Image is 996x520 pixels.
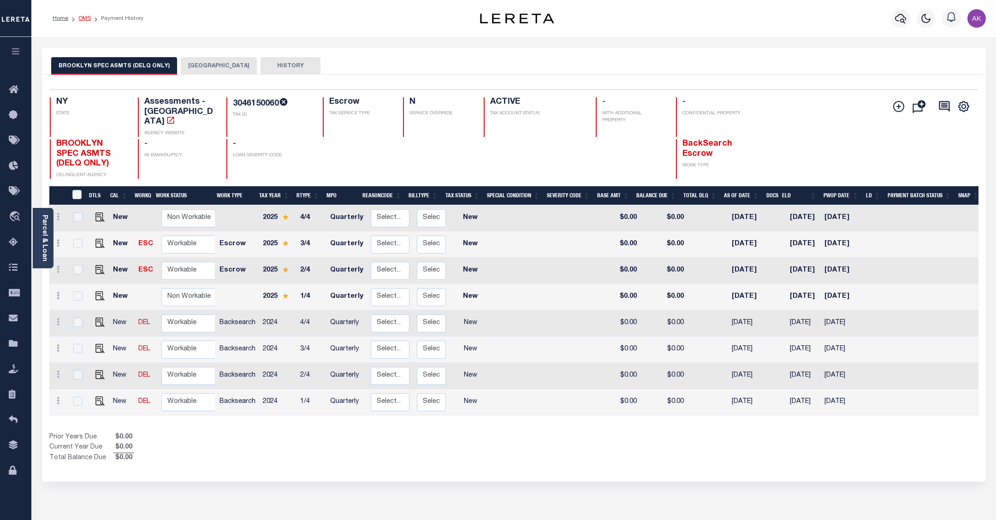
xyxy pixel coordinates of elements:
[296,284,326,310] td: 1/4
[216,310,259,337] td: Backsearch
[144,97,215,127] h4: Assessments - [GEOGRAPHIC_DATA]
[954,186,983,205] th: SNAP: activate to sort column ascending
[601,284,640,310] td: $0.00
[680,186,720,205] th: Total DLQ: activate to sort column ascending
[326,363,367,389] td: Quarterly
[326,205,367,231] td: Quarterly
[821,337,862,363] td: [DATE]
[296,258,326,284] td: 2/4
[326,310,367,337] td: Quarterly
[682,140,732,158] span: BackSearch Escrow
[601,205,640,231] td: $0.00
[640,231,688,258] td: $0.00
[967,9,986,28] img: svg+xml;base64,PHN2ZyB4bWxucz0iaHR0cDovL3d3dy53My5vcmcvMjAwMC9zdmciIHBvaW50ZXItZXZlbnRzPSJub25lIi...
[450,389,491,415] td: New
[109,389,135,415] td: New
[323,186,359,205] th: MPO
[786,337,821,363] td: [DATE]
[144,152,215,159] p: IN BANKRUPTCY
[450,231,491,258] td: New
[85,186,107,205] th: DTLS
[216,231,259,258] td: Escrow
[109,284,135,310] td: New
[763,186,778,205] th: Docs
[326,389,367,415] td: Quarterly
[53,16,68,21] a: Home
[216,363,259,389] td: Backsearch
[450,337,491,363] td: New
[113,432,134,443] span: $0.00
[633,186,680,205] th: Balance Due: activate to sort column ascending
[233,97,312,109] h4: 3046150060
[259,389,296,415] td: 2024
[490,110,584,117] p: TAX ACCOUNT STATUS
[41,215,47,261] a: Parcel & Loan
[216,337,259,363] td: Backsearch
[233,152,312,159] p: LOAN SEVERITY CODE
[601,363,640,389] td: $0.00
[296,389,326,415] td: 1/4
[109,205,135,231] td: New
[682,162,753,169] p: WORK TYPE
[640,310,688,337] td: $0.00
[233,112,312,118] p: TAX ID
[138,372,150,378] a: DEL
[728,337,770,363] td: [DATE]
[138,398,150,405] a: DEL
[778,186,820,205] th: ELD: activate to sort column ascending
[602,110,665,124] p: WITH ADDITIONAL PROPERTY
[326,337,367,363] td: Quarterly
[329,110,392,117] p: TAX SERVICE TYPE
[720,186,763,205] th: As of Date: activate to sort column ascending
[109,337,135,363] td: New
[862,186,884,205] th: LD: activate to sort column ascending
[409,97,473,107] h4: N
[152,186,215,205] th: Work Status
[296,231,326,258] td: 3/4
[113,443,134,453] span: $0.00
[480,13,554,24] img: logo-dark.svg
[296,337,326,363] td: 3/4
[49,453,113,463] td: Total Balance Due
[213,186,255,205] th: Work Type
[109,363,135,389] td: New
[326,284,367,310] td: Quarterly
[728,389,770,415] td: [DATE]
[56,140,111,168] span: BROOKLYN SPEC ASMTS (DELQ ONLY)
[601,310,640,337] td: $0.00
[216,258,259,284] td: Escrow
[138,267,153,273] a: ESC
[138,346,150,352] a: DEL
[450,363,491,389] td: New
[820,186,862,205] th: PWOP Date: activate to sort column ascending
[261,57,320,75] button: HISTORY
[601,258,640,284] td: $0.00
[259,258,296,284] td: 2025
[282,214,289,220] img: Star.svg
[49,186,67,205] th: &nbsp;&nbsp;&nbsp;&nbsp;&nbsp;&nbsp;&nbsp;&nbsp;&nbsp;&nbsp;
[329,97,392,107] h4: Escrow
[113,453,134,463] span: $0.00
[682,98,686,106] span: -
[259,363,296,389] td: 2024
[109,258,135,284] td: New
[543,186,593,205] th: Severity Code: activate to sort column ascending
[282,266,289,272] img: Star.svg
[884,186,954,205] th: Payment Batch Status: activate to sort column ascending
[640,363,688,389] td: $0.00
[326,258,367,284] td: Quarterly
[786,205,821,231] td: [DATE]
[259,284,296,310] td: 2025
[49,443,113,453] td: Current Year Due
[9,211,24,223] i: travel_explore
[682,110,753,117] p: CONFIDENTIAL PROPERTY
[326,231,367,258] td: Quarterly
[282,293,289,299] img: Star.svg
[728,310,770,337] td: [DATE]
[67,186,86,205] th: &nbsp;
[640,284,688,310] td: $0.00
[786,363,821,389] td: [DATE]
[640,258,688,284] td: $0.00
[728,363,770,389] td: [DATE]
[490,97,584,107] h4: ACTIVE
